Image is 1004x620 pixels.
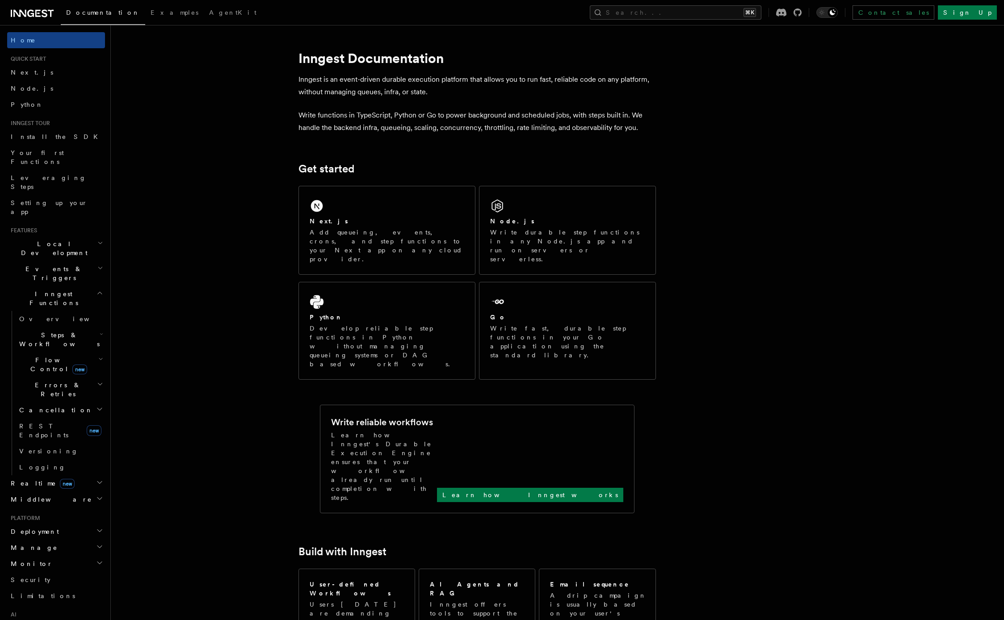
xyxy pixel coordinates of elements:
[61,3,145,25] a: Documentation
[298,50,656,66] h1: Inngest Documentation
[298,545,386,558] a: Build with Inngest
[7,286,105,311] button: Inngest Functions
[11,85,53,92] span: Node.js
[16,381,97,398] span: Errors & Retries
[19,448,78,455] span: Versioning
[7,239,97,257] span: Local Development
[66,9,140,16] span: Documentation
[19,464,66,471] span: Logging
[938,5,997,20] a: Sign Up
[331,431,437,502] p: Learn how Inngest's Durable Execution Engine ensures that your workflow already run until complet...
[16,418,105,443] a: REST Endpointsnew
[7,540,105,556] button: Manage
[7,145,105,170] a: Your first Functions
[490,217,534,226] h2: Node.js
[490,324,645,360] p: Write fast, durable step functions in your Go application using the standard library.
[7,96,105,113] a: Python
[816,7,838,18] button: Toggle dark mode
[7,527,59,536] span: Deployment
[7,195,105,220] a: Setting up your app
[11,199,88,215] span: Setting up your app
[331,416,433,428] h2: Write reliable workflows
[204,3,262,24] a: AgentKit
[16,406,93,415] span: Cancellation
[7,556,105,572] button: Monitor
[7,572,105,588] a: Security
[7,170,105,195] a: Leveraging Steps
[437,488,623,502] a: Learn how Inngest works
[298,73,656,98] p: Inngest is an event-driven durable execution platform that allows you to run fast, reliable code ...
[853,5,934,20] a: Contact sales
[310,580,404,598] h2: User-defined Workflows
[11,133,103,140] span: Install the SDK
[7,611,17,618] span: AI
[7,227,37,234] span: Features
[87,425,101,436] span: new
[19,315,111,323] span: Overview
[430,580,525,598] h2: AI Agents and RAG
[7,515,40,522] span: Platform
[16,402,105,418] button: Cancellation
[479,282,656,380] a: GoWrite fast, durable step functions in your Go application using the standard library.
[744,8,756,17] kbd: ⌘K
[7,311,105,475] div: Inngest Functions
[16,331,100,348] span: Steps & Workflows
[310,324,464,369] p: Develop reliable step functions in Python without managing queueing systems or DAG based workflows.
[7,475,105,491] button: Realtimenew
[16,377,105,402] button: Errors & Retries
[11,174,86,190] span: Leveraging Steps
[7,264,97,282] span: Events & Triggers
[442,490,618,499] p: Learn how Inngest works
[298,282,475,380] a: PythonDevelop reliable step functions in Python without managing queueing systems or DAG based wo...
[298,109,656,134] p: Write functions in TypeScript, Python or Go to power background and scheduled jobs, with steps bu...
[209,9,256,16] span: AgentKit
[7,588,105,604] a: Limitations
[72,364,87,374] span: new
[60,479,75,489] span: new
[151,9,198,16] span: Examples
[310,217,348,226] h2: Next.js
[11,36,36,45] span: Home
[7,495,92,504] span: Middleware
[16,327,105,352] button: Steps & Workflows
[7,80,105,96] a: Node.js
[7,129,105,145] a: Install the SDK
[7,479,75,488] span: Realtime
[11,576,50,583] span: Security
[16,443,105,459] a: Versioning
[145,3,204,24] a: Examples
[298,186,475,275] a: Next.jsAdd queueing, events, crons, and step functions to your Next app on any cloud provider.
[7,289,97,307] span: Inngest Functions
[7,559,53,568] span: Monitor
[16,352,105,377] button: Flow Controlnew
[310,313,343,322] h2: Python
[7,120,50,127] span: Inngest tour
[298,163,354,175] a: Get started
[11,592,75,599] span: Limitations
[16,459,105,475] a: Logging
[7,491,105,507] button: Middleware
[7,524,105,540] button: Deployment
[7,55,46,63] span: Quick start
[16,311,105,327] a: Overview
[7,236,105,261] button: Local Development
[16,356,98,373] span: Flow Control
[19,423,68,439] span: REST Endpoints
[11,69,53,76] span: Next.js
[590,5,761,20] button: Search...⌘K
[310,228,464,264] p: Add queueing, events, crons, and step functions to your Next app on any cloud provider.
[490,313,506,322] h2: Go
[550,580,630,589] h2: Email sequence
[11,149,64,165] span: Your first Functions
[11,101,43,108] span: Python
[7,543,58,552] span: Manage
[7,32,105,48] a: Home
[490,228,645,264] p: Write durable step functions in any Node.js app and run on servers or serverless.
[479,186,656,275] a: Node.jsWrite durable step functions in any Node.js app and run on servers or serverless.
[7,64,105,80] a: Next.js
[7,261,105,286] button: Events & Triggers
